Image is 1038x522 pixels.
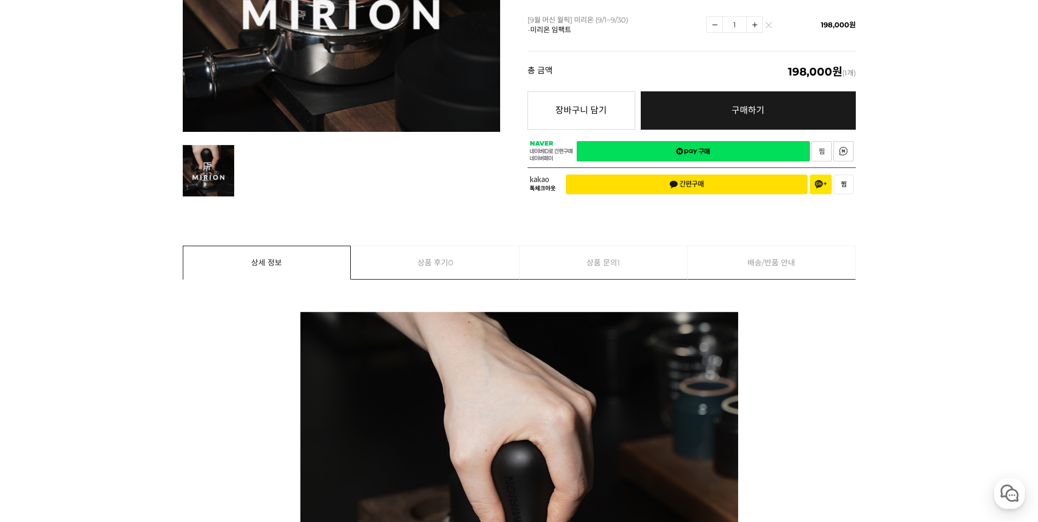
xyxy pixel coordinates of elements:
[688,246,855,279] a: 배송/반품 안내
[841,181,846,188] span: 찜
[788,65,842,78] em: 198,000원
[833,141,854,161] a: 새창
[530,25,571,34] span: 미리온 임팩트
[821,20,856,29] span: 198,000원
[351,246,519,279] a: 상품 후기0
[811,141,832,161] a: 새창
[34,363,41,372] span: 홈
[527,66,553,77] strong: 총 금액
[72,347,141,374] a: 대화
[566,175,808,194] button: 간편구매
[669,180,704,189] span: 간편구매
[520,246,688,279] a: 상품 문의1
[766,25,772,31] img: 삭제
[641,91,856,130] a: 구매하기
[815,180,827,189] span: 채널 추가
[448,246,453,279] span: 0
[527,91,635,130] button: 장바구니 담기
[577,141,810,161] a: 새창
[747,17,762,32] img: 수량증가
[3,347,72,374] a: 홈
[617,246,620,279] span: 1
[707,17,722,32] img: 수량감소
[530,176,558,192] span: 카카오 톡체크아웃
[834,175,854,194] button: 찜
[788,66,856,77] span: (1개)
[732,105,764,115] span: 구매하기
[169,363,182,372] span: 설정
[183,246,351,279] a: 상세 정보
[527,15,701,34] p: [9월 머신 월픽] 미리온 (9/1~9/30) -
[100,364,113,373] span: 대화
[810,175,832,194] button: 채널 추가
[141,347,210,374] a: 설정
